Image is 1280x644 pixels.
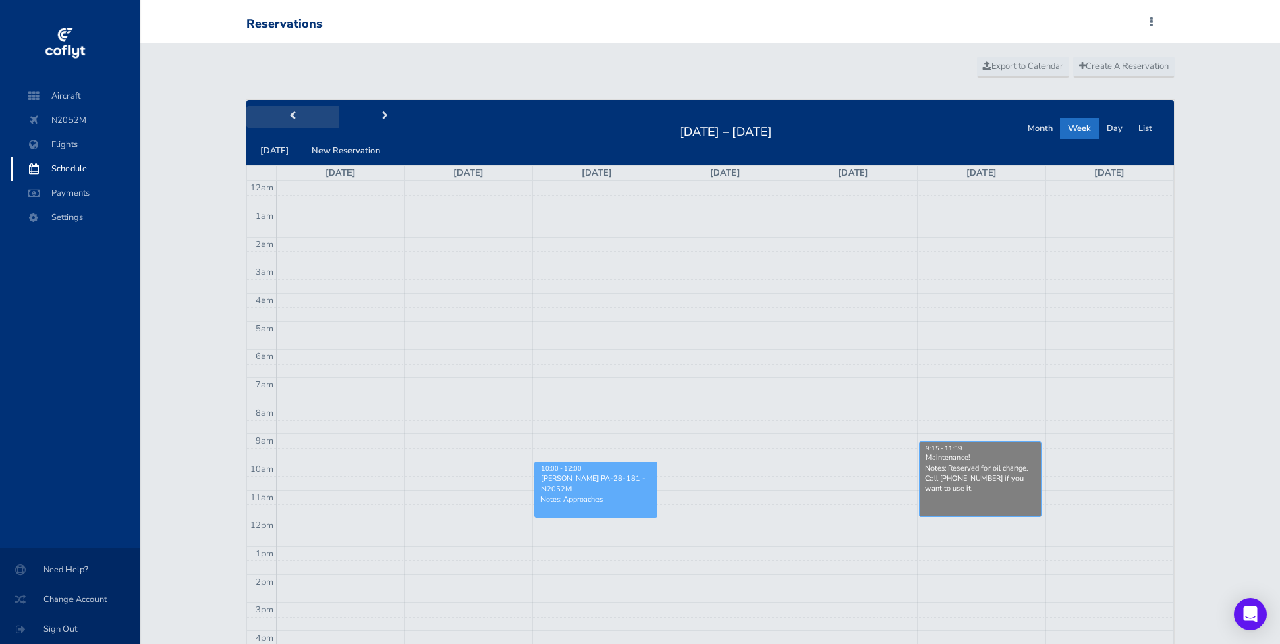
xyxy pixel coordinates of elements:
span: Settings [24,205,127,230]
span: 3am [256,266,273,278]
span: Payments [24,181,127,205]
span: 2pm [256,576,273,588]
a: Export to Calendar [977,57,1069,77]
span: Sign Out [16,617,124,641]
span: Need Help? [16,558,124,582]
a: [DATE] [838,167,868,179]
button: prev [246,106,339,127]
img: coflyt logo [43,24,87,64]
span: 9am [256,435,273,447]
a: [DATE] [582,167,612,179]
p: Notes: Approaches [540,494,651,504]
a: [DATE] [453,167,484,179]
span: 7am [256,379,273,391]
span: Flights [24,132,127,157]
div: Maintenance! [925,452,1036,462]
span: 10:00 - 12:00 [541,464,582,473]
button: List [1130,118,1161,139]
span: 1pm [256,547,273,560]
span: 3pm [256,603,273,616]
p: Notes: Reserved for oil change. Call [PHONE_NUMBER] if you want to use it. [925,463,1036,494]
span: 8am [256,407,273,419]
span: 4pm [256,632,273,644]
span: 11am [250,491,273,504]
span: Export to Calendar [983,60,1063,72]
a: [DATE] [710,167,740,179]
a: [DATE] [1094,167,1125,179]
div: [PERSON_NAME] PA-28-181 - N2052M [540,473,651,493]
a: [DATE] [966,167,997,179]
button: next [339,106,432,127]
span: 4am [256,294,273,306]
div: Open Intercom Messenger [1234,598,1267,630]
button: New Reservation [304,140,388,161]
span: 1am [256,210,273,222]
span: 12pm [250,519,273,531]
span: 9:15 - 11:59 [926,444,962,452]
button: [DATE] [252,140,297,161]
button: Week [1060,118,1099,139]
a: Create A Reservation [1073,57,1175,77]
div: Reservations [246,17,323,32]
span: Aircraft [24,84,127,108]
span: Create A Reservation [1079,60,1169,72]
span: 12am [250,182,273,194]
span: N2052M [24,108,127,132]
h2: [DATE] – [DATE] [671,121,780,140]
a: [DATE] [325,167,356,179]
button: Month [1020,118,1061,139]
span: 5am [256,323,273,335]
span: 2am [256,238,273,250]
span: Schedule [24,157,127,181]
span: 6am [256,350,273,363]
span: 10am [250,463,273,475]
span: Change Account [16,587,124,612]
button: Day [1098,118,1131,139]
